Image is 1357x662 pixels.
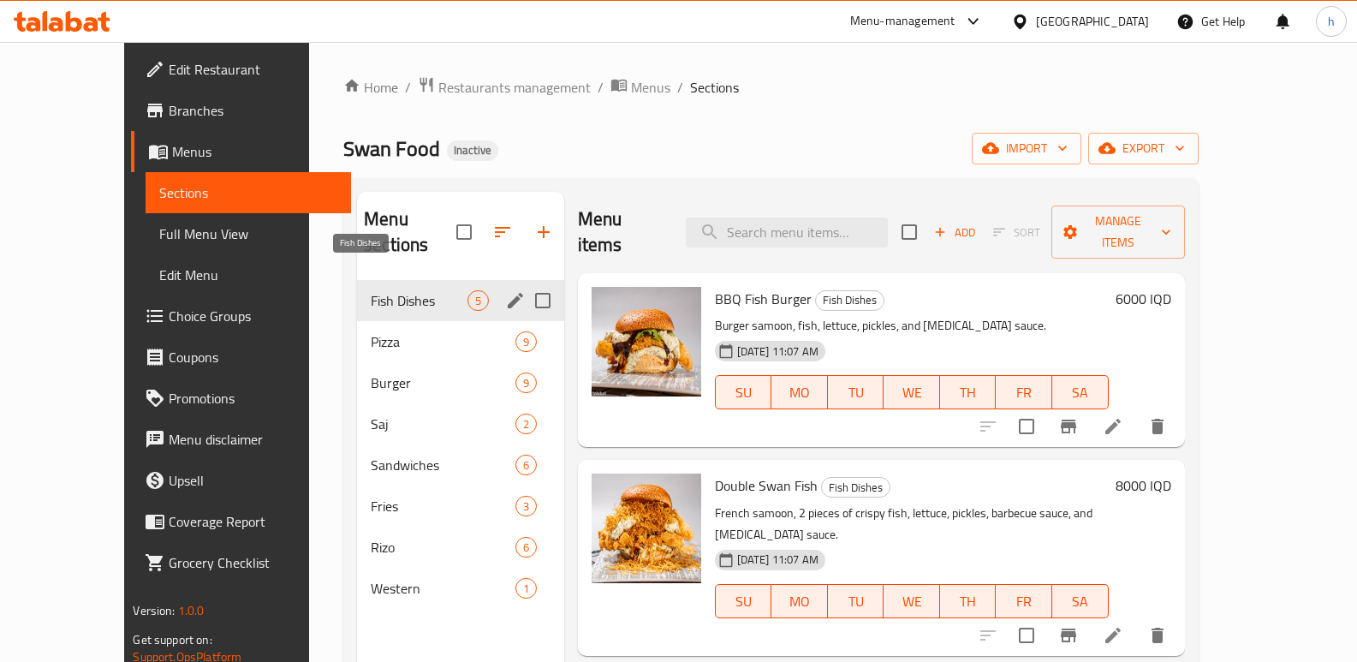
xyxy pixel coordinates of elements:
span: export [1102,138,1185,159]
span: Coverage Report [169,511,337,532]
div: Burger9 [357,362,564,403]
button: FR [996,584,1052,618]
div: Rizo6 [357,527,564,568]
span: Select section [891,214,927,250]
a: Sections [146,172,351,213]
a: Promotions [131,378,351,419]
span: 2 [516,416,536,432]
a: Edit Menu [146,254,351,295]
div: items [515,578,537,599]
span: Sections [159,182,337,203]
span: 1 [516,581,536,597]
img: BBQ Fish Burger [592,287,701,397]
div: items [515,331,537,352]
button: WE [884,375,940,409]
span: Add item [927,219,982,246]
span: Pizza [371,331,515,352]
div: Inactive [447,140,498,161]
nav: Menu sections [357,273,564,616]
a: Upsell [131,460,351,501]
a: Restaurants management [418,76,591,98]
div: items [515,537,537,558]
div: Sandwiches6 [357,444,564,486]
span: Select all sections [446,214,482,250]
button: MO [771,375,828,409]
a: Home [343,77,398,98]
span: WE [890,589,933,614]
span: Saj [371,414,515,434]
span: Fish Dishes [371,290,467,311]
span: 6 [516,540,536,556]
button: TH [940,584,997,618]
span: MO [778,589,821,614]
a: Edit menu item [1103,625,1123,646]
a: Grocery Checklist [131,542,351,583]
button: SA [1052,584,1109,618]
button: TH [940,375,997,409]
span: Get support on: [133,629,211,651]
span: Double Swan Fish [715,473,818,498]
p: Burger samoon, fish, lettuce, pickles, and [MEDICAL_DATA] sauce. [715,315,1109,337]
span: Edit Restaurant [169,59,337,80]
div: items [515,373,537,393]
button: TU [828,584,884,618]
span: 9 [516,375,536,391]
span: Fish Dishes [816,290,884,310]
div: [GEOGRAPHIC_DATA] [1036,12,1149,31]
span: Swan Food [343,129,440,168]
span: Menus [631,77,670,98]
span: SU [723,589,765,614]
a: Menu disclaimer [131,419,351,460]
button: Add section [523,212,564,253]
div: items [515,455,537,475]
span: Western [371,578,515,599]
button: Add [927,219,982,246]
span: Fish Dishes [822,478,890,498]
span: Select section first [982,219,1051,246]
div: items [515,414,537,434]
a: Branches [131,90,351,131]
a: Menus [131,131,351,172]
span: Branches [169,100,337,121]
h6: 6000 IQD [1116,287,1171,311]
a: Coverage Report [131,501,351,542]
button: Branch-specific-item [1048,406,1089,447]
p: French samoon, 2 pieces of crispy fish, lettuce, pickles, barbecue sauce, and [MEDICAL_DATA] sauce. [715,503,1109,546]
div: items [467,290,489,311]
a: Choice Groups [131,295,351,337]
span: MO [778,380,821,405]
span: Add [931,223,978,242]
button: SU [715,375,771,409]
input: search [686,218,888,248]
span: import [985,138,1068,159]
span: 6 [516,457,536,474]
span: TH [947,589,990,614]
span: Select to update [1009,617,1045,653]
span: Version: [133,599,175,622]
button: Branch-specific-item [1048,615,1089,656]
span: [DATE] 11:07 AM [730,343,825,360]
span: TU [835,380,878,405]
span: SA [1059,380,1102,405]
span: Coupons [169,347,337,367]
span: 3 [516,498,536,515]
div: Menu-management [850,11,955,32]
img: Double Swan Fish [592,474,701,583]
li: / [598,77,604,98]
span: Choice Groups [169,306,337,326]
span: [DATE] 11:07 AM [730,552,825,568]
span: 1.0.0 [178,599,205,622]
span: Burger [371,373,515,393]
li: / [405,77,411,98]
button: Manage items [1051,206,1184,259]
button: MO [771,584,828,618]
span: Full Menu View [159,224,337,244]
button: delete [1137,615,1178,656]
h6: 8000 IQD [1116,474,1171,498]
span: BBQ Fish Burger [715,286,812,312]
span: Sections [690,77,739,98]
span: Menus [172,141,337,162]
button: WE [884,584,940,618]
div: Fish Dishes5edit [357,280,564,321]
h2: Menu sections [364,206,456,258]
